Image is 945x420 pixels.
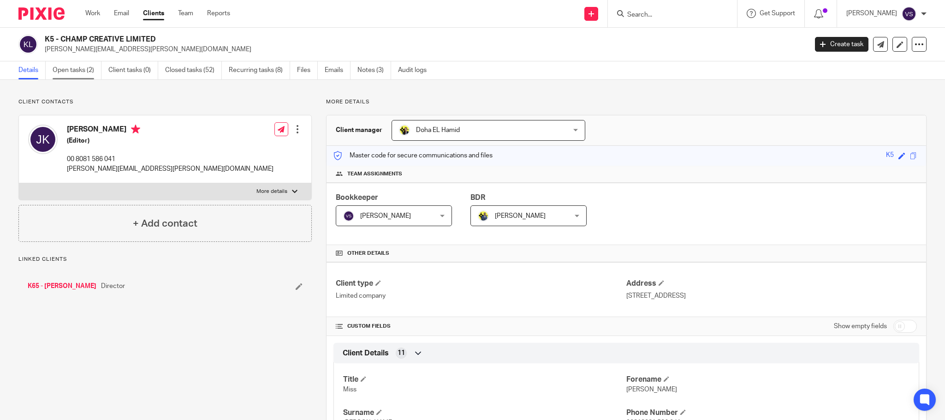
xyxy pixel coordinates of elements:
[626,386,677,393] span: [PERSON_NAME]
[626,375,909,384] h4: Forename
[45,45,801,54] p: [PERSON_NAME][EMAIL_ADDRESS][PERSON_NAME][DOMAIN_NAME]
[114,9,129,18] a: Email
[343,408,626,418] h4: Surname
[18,98,312,106] p: Client contacts
[343,386,357,393] span: Miss
[256,188,287,195] p: More details
[357,61,391,79] a: Notes (3)
[133,216,197,231] h4: + Add contact
[85,9,100,18] a: Work
[229,61,290,79] a: Recurring tasks (8)
[347,250,389,257] span: Other details
[18,7,65,20] img: Pixie
[834,322,887,331] label: Show empty fields
[18,35,38,54] img: svg%3E
[760,10,795,17] span: Get Support
[360,213,411,219] span: [PERSON_NAME]
[343,375,626,384] h4: Title
[846,9,897,18] p: [PERSON_NAME]
[67,155,273,164] p: 00 8081 586 041
[626,11,709,19] input: Search
[336,126,382,135] h3: Client manager
[67,125,273,136] h4: [PERSON_NAME]
[495,213,546,219] span: [PERSON_NAME]
[297,61,318,79] a: Files
[626,279,917,288] h4: Address
[67,136,273,145] h5: (Editor)
[53,61,101,79] a: Open tasks (2)
[207,9,230,18] a: Reports
[18,256,312,263] p: Linked clients
[626,408,909,418] h4: Phone Number
[336,194,378,201] span: Bookkeeper
[143,9,164,18] a: Clients
[336,291,626,300] p: Limited company
[131,125,140,134] i: Primary
[343,348,389,358] span: Client Details
[178,9,193,18] a: Team
[886,150,894,161] div: K5
[101,282,125,291] span: Director
[336,323,626,330] h4: CUSTOM FIELDS
[333,151,493,160] p: Master code for secure communications and files
[478,210,489,222] img: Dennis-Starbridge.jpg
[45,35,650,44] h2: K5 - CHAMP CREATIVE LIMITED
[108,61,158,79] a: Client tasks (0)
[18,61,46,79] a: Details
[326,98,927,106] p: More details
[815,37,868,52] a: Create task
[336,279,626,288] h4: Client type
[626,291,917,300] p: [STREET_ADDRESS]
[165,61,222,79] a: Closed tasks (52)
[902,6,916,21] img: svg%3E
[470,194,485,201] span: BDR
[398,61,434,79] a: Audit logs
[67,164,273,174] p: [PERSON_NAME][EMAIL_ADDRESS][PERSON_NAME][DOMAIN_NAME]
[416,127,460,133] span: Doha EL Hamid
[325,61,351,79] a: Emails
[398,348,405,358] span: 11
[28,125,58,154] img: svg%3E
[399,125,410,136] img: Doha-Starbridge.jpg
[343,210,354,222] img: svg%3E
[347,170,402,178] span: Team assignments
[28,282,96,291] a: K65 - [PERSON_NAME]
